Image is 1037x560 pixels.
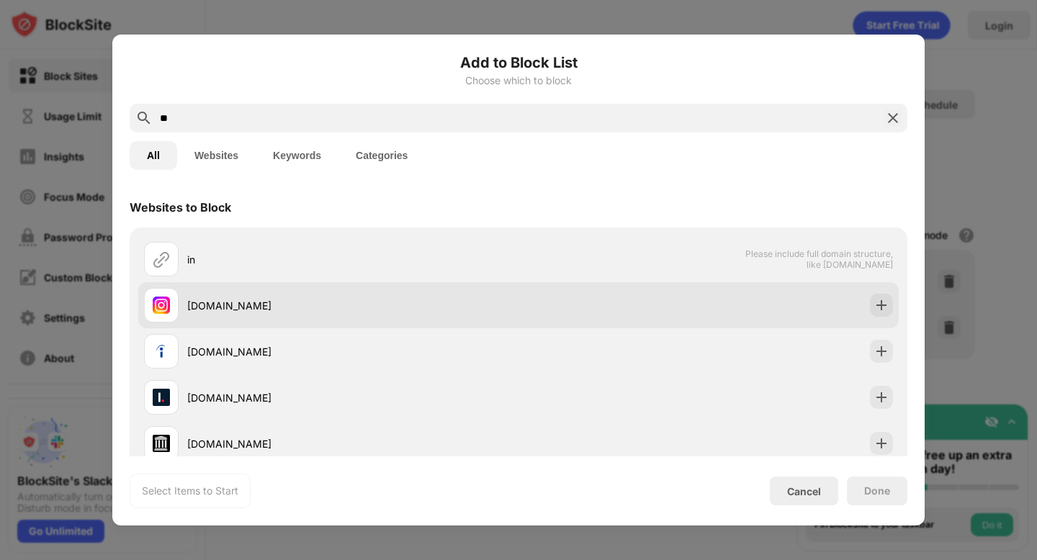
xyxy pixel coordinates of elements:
div: Cancel [787,485,821,497]
div: Select Items to Start [142,484,238,498]
h6: Add to Block List [130,52,907,73]
button: Keywords [256,141,338,170]
img: search.svg [135,109,153,127]
div: Done [864,485,890,497]
button: All [130,141,177,170]
div: Choose which to block [130,75,907,86]
div: Websites to Block [130,200,231,214]
button: Categories [338,141,425,170]
img: favicons [153,343,170,360]
span: Please include full domain structure, like [DOMAIN_NAME] [745,248,893,270]
img: favicons [153,435,170,452]
div: [DOMAIN_NAME] [187,436,518,451]
img: url.svg [153,250,170,268]
button: Websites [177,141,256,170]
img: favicons [153,389,170,406]
div: [DOMAIN_NAME] [187,298,518,313]
img: favicons [153,297,170,314]
div: in [187,252,518,267]
div: [DOMAIN_NAME] [187,390,518,405]
div: [DOMAIN_NAME] [187,344,518,359]
img: search-close [884,109,902,127]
